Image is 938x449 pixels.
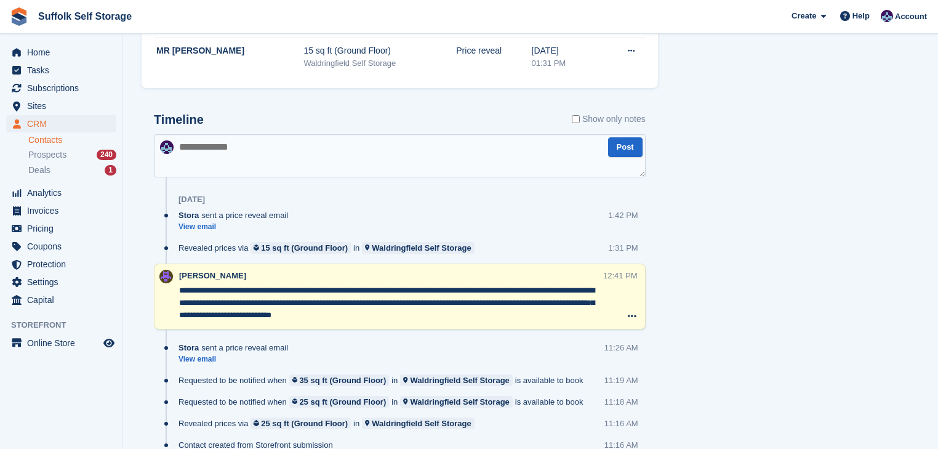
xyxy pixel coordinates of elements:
span: Account [895,10,927,23]
div: 11:26 AM [604,342,638,354]
div: Requested to be notified when in is available to book [178,374,589,386]
div: sent a price reveal email [178,342,294,354]
div: Requested to be notified when in is available to book [178,396,589,408]
a: Waldringfield Self Storage [362,242,475,254]
a: Prospects 240 [28,148,116,161]
span: Tasks [27,62,101,79]
a: Deals 1 [28,164,116,177]
div: Waldringfield Self Storage [303,57,456,70]
span: Analytics [27,184,101,201]
div: 11:16 AM [604,418,638,429]
a: menu [6,256,116,273]
span: Home [27,44,101,61]
input: Show only notes [572,113,580,126]
a: menu [6,238,116,255]
div: 1 [105,165,116,176]
div: [DATE] [532,44,603,57]
div: 1:31 PM [608,242,638,254]
a: menu [6,97,116,115]
div: 01:31 PM [532,57,603,70]
div: 25 sq ft (Ground Floor) [299,396,386,408]
div: Revealed prices via in [178,418,481,429]
div: 25 sq ft (Ground Floor) [261,418,348,429]
a: Suffolk Self Storage [33,6,137,26]
div: 15 sq ft (Ground Floor) [303,44,456,57]
a: menu [6,115,116,132]
div: 15 sq ft (Ground Floor) [261,242,348,254]
a: 35 sq ft (Ground Floor) [289,374,390,386]
a: Waldringfield Self Storage [400,396,513,408]
span: [PERSON_NAME] [179,271,246,280]
div: 11:18 AM [604,396,638,408]
a: menu [6,202,116,219]
a: Contacts [28,134,116,146]
span: Stora [178,342,199,354]
span: Coupons [27,238,101,255]
span: Storefront [11,319,122,331]
a: menu [6,291,116,309]
div: [DATE] [178,195,205,204]
div: Price reveal [456,44,531,57]
a: Waldringfield Self Storage [400,374,513,386]
span: Stora [178,209,199,221]
div: Waldringfield Self Storage [411,396,510,408]
a: menu [6,334,116,352]
span: Deals [28,164,50,176]
span: Prospects [28,149,66,161]
div: 35 sq ft (Ground Floor) [299,374,386,386]
a: 25 sq ft (Ground Floor) [251,418,351,429]
span: Online Store [27,334,101,352]
span: Capital [27,291,101,309]
span: Invoices [27,202,101,219]
div: 12:41 PM [603,270,638,281]
span: Help [852,10,870,22]
div: 11:19 AM [604,374,638,386]
a: 25 sq ft (Ground Floor) [289,396,390,408]
h2: Timeline [154,113,204,127]
div: 1:42 PM [608,209,638,221]
span: Settings [27,273,101,291]
label: Show only notes [572,113,646,126]
div: Revealed prices via in [178,242,481,254]
div: 240 [97,150,116,160]
a: menu [6,184,116,201]
div: MR [PERSON_NAME] [156,44,303,57]
span: CRM [27,115,101,132]
div: Waldringfield Self Storage [372,242,471,254]
a: menu [6,220,116,237]
span: Protection [27,256,101,273]
button: Post [608,137,643,158]
a: menu [6,79,116,97]
span: Sites [27,97,101,115]
img: William Notcutt [160,140,174,154]
a: Preview store [102,336,116,350]
img: Emma [159,270,173,283]
a: Waldringfield Self Storage [362,418,475,429]
div: Waldringfield Self Storage [372,418,471,429]
a: View email [178,354,294,365]
a: menu [6,44,116,61]
span: Pricing [27,220,101,237]
a: 15 sq ft (Ground Floor) [251,242,351,254]
img: William Notcutt [881,10,893,22]
img: stora-icon-8386f47178a22dfd0bd8f6a31ec36ba5ce8667c1dd55bd0f319d3a0aa187defe.svg [10,7,28,26]
span: Subscriptions [27,79,101,97]
div: sent a price reveal email [178,209,294,221]
div: Waldringfield Self Storage [411,374,510,386]
a: menu [6,62,116,79]
a: View email [178,222,294,232]
span: Create [792,10,816,22]
a: menu [6,273,116,291]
